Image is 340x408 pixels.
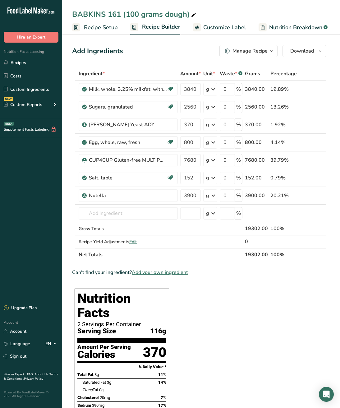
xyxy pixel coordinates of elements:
div: Milk, whole, 3.25% milkfat, without added vitamin A and [MEDICAL_DATA] [89,86,167,93]
span: Unit [203,70,215,77]
span: 3g [107,380,111,385]
span: Add your own ingredient [132,269,188,276]
div: Calories [77,350,131,359]
div: 0.79% [270,174,297,182]
span: Edit [129,239,137,245]
th: Net Totals [77,248,244,261]
div: 2560.00 [245,103,268,111]
div: Waste [220,70,242,77]
h1: Nutrition Facts [77,291,166,320]
div: BABKINS 161 (100 grams dough) [72,9,197,20]
div: BETA [4,122,14,126]
div: 19.89% [270,86,297,93]
div: 39.79% [270,156,297,164]
a: Nutrition Breakdown [259,21,328,35]
span: Sodium [77,403,91,408]
span: Ingredient [79,70,105,77]
div: 3900.00 [245,192,268,199]
span: Fat [82,387,98,392]
section: % Daily Value * [77,363,166,371]
div: Nutella [89,192,167,199]
th: 19302.00 [244,248,269,261]
div: g [206,139,209,146]
div: 20.21% [270,192,297,199]
div: Recipe Yield Adjustments [79,239,178,245]
div: Manage Recipe [232,47,268,55]
i: Trans [82,387,93,392]
div: g [206,156,209,164]
div: g [206,121,209,128]
span: Total Fat [77,372,94,377]
div: 19302.00 [245,225,268,232]
a: Language [4,338,30,349]
span: Customize Label [203,23,246,32]
div: 4.14% [270,139,297,146]
a: About Us . [34,372,49,377]
div: Custom Reports [4,101,42,108]
div: Amount Per Serving [77,344,131,350]
div: 370 [143,344,166,361]
span: Saturated Fat [82,380,106,385]
a: Recipe Builder [130,20,180,35]
div: NEW [4,97,13,101]
div: Salt, table [89,174,167,182]
span: Amount [180,70,201,77]
div: Add Ingredients [72,46,123,56]
div: Upgrade Plan [4,305,37,311]
div: Egg, whole, raw, fresh [89,139,167,146]
a: Customize Label [193,21,246,35]
div: 3840.00 [245,86,268,93]
span: 11% [158,372,166,377]
div: CUP4CUP Gluten-free MULTIPURPOSE Flour [89,156,167,164]
div: 370.00 [245,121,268,128]
span: Recipe Builder [142,23,180,31]
span: 0g [99,387,103,392]
div: g [206,210,209,217]
div: g [206,86,209,93]
th: 100% [269,248,298,261]
span: 8g [94,372,99,377]
button: Hire an Expert [4,32,58,43]
a: Privacy Policy [24,377,43,381]
div: Can't find your ingredient? [72,269,326,276]
div: Sugars, granulated [89,103,167,111]
div: g [206,103,209,111]
div: Gross Totals [79,225,178,232]
div: 1.92% [270,121,297,128]
button: Manage Recipe [219,45,278,57]
div: Open Intercom Messenger [319,387,334,402]
span: Download [290,47,314,55]
span: 390mg [92,403,104,408]
div: 100% [270,225,297,232]
span: 116g [150,327,166,335]
div: 800.00 [245,139,268,146]
div: 13.26% [270,103,297,111]
div: g [206,192,209,199]
div: [PERSON_NAME] Yeast ADY [89,121,167,128]
div: 7680.00 [245,156,268,164]
span: Percentage [270,70,297,77]
button: Download [283,45,326,57]
span: Nutrition Breakdown [269,23,322,32]
input: Add Ingredient [79,207,178,220]
a: Terms & Conditions . [4,372,58,381]
div: 152.00 [245,174,268,182]
span: Cholesterol [77,395,99,400]
a: Hire an Expert . [4,372,26,377]
div: Powered By FoodLabelMaker © 2025 All Rights Reserved [4,391,58,398]
span: Grams [245,70,260,77]
span: 7% [161,395,166,400]
a: FAQ . [27,372,34,377]
span: Recipe Setup [84,23,118,32]
div: EN [45,340,58,348]
span: 14% [158,380,166,385]
div: 0 [245,238,268,245]
div: 2 Servings Per Container [77,321,166,327]
div: g [206,174,209,182]
span: 20mg [100,395,110,400]
a: Recipe Setup [72,21,118,35]
span: 17% [158,403,166,408]
span: Serving Size [77,327,116,335]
